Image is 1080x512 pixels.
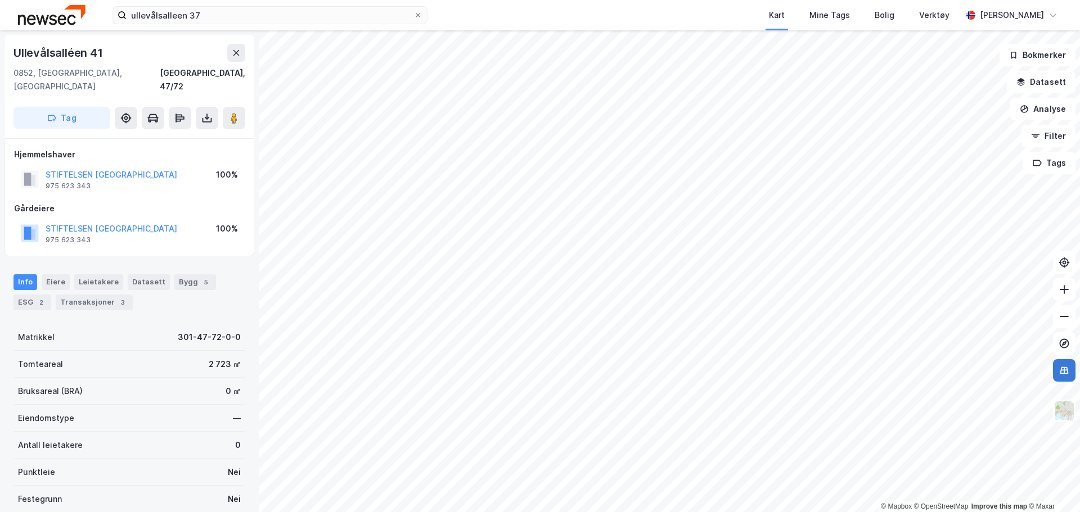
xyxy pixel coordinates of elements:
[13,107,110,129] button: Tag
[980,8,1044,22] div: [PERSON_NAME]
[128,274,170,290] div: Datasett
[18,492,62,506] div: Festegrunn
[1007,71,1075,93] button: Datasett
[919,8,949,22] div: Verktøy
[46,235,91,244] div: 975 623 343
[1010,98,1075,120] button: Analyse
[809,8,850,22] div: Mine Tags
[226,384,241,398] div: 0 ㎡
[233,411,241,425] div: —
[18,357,63,371] div: Tomteareal
[127,7,413,24] input: Søk på adresse, matrikkel, gårdeiere, leietakere eller personer
[769,8,785,22] div: Kart
[13,294,51,310] div: ESG
[13,44,105,62] div: Ullevålsalléen 41
[13,274,37,290] div: Info
[18,5,85,25] img: newsec-logo.f6e21ccffca1b3a03d2d.png
[18,465,55,479] div: Punktleie
[46,182,91,191] div: 975 623 343
[228,465,241,479] div: Nei
[1023,152,1075,174] button: Tags
[971,502,1027,510] a: Improve this map
[209,357,241,371] div: 2 723 ㎡
[1000,44,1075,66] button: Bokmerker
[200,277,211,288] div: 5
[178,330,241,344] div: 301-47-72-0-0
[42,274,70,290] div: Eiere
[174,274,216,290] div: Bygg
[160,66,245,93] div: [GEOGRAPHIC_DATA], 47/72
[35,297,47,308] div: 2
[914,502,969,510] a: OpenStreetMap
[56,294,133,310] div: Transaksjoner
[18,411,74,425] div: Eiendomstype
[216,168,238,182] div: 100%
[235,438,241,452] div: 0
[875,8,894,22] div: Bolig
[1024,458,1080,512] iframe: Chat Widget
[14,148,245,161] div: Hjemmelshaver
[1021,125,1075,147] button: Filter
[881,502,912,510] a: Mapbox
[1024,458,1080,512] div: Kontrollprogram for chat
[117,297,128,308] div: 3
[18,438,83,452] div: Antall leietakere
[18,330,55,344] div: Matrikkel
[1054,400,1075,422] img: Z
[13,66,160,93] div: 0852, [GEOGRAPHIC_DATA], [GEOGRAPHIC_DATA]
[14,202,245,215] div: Gårdeiere
[216,222,238,235] div: 100%
[228,492,241,506] div: Nei
[74,274,123,290] div: Leietakere
[18,384,83,398] div: Bruksareal (BRA)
